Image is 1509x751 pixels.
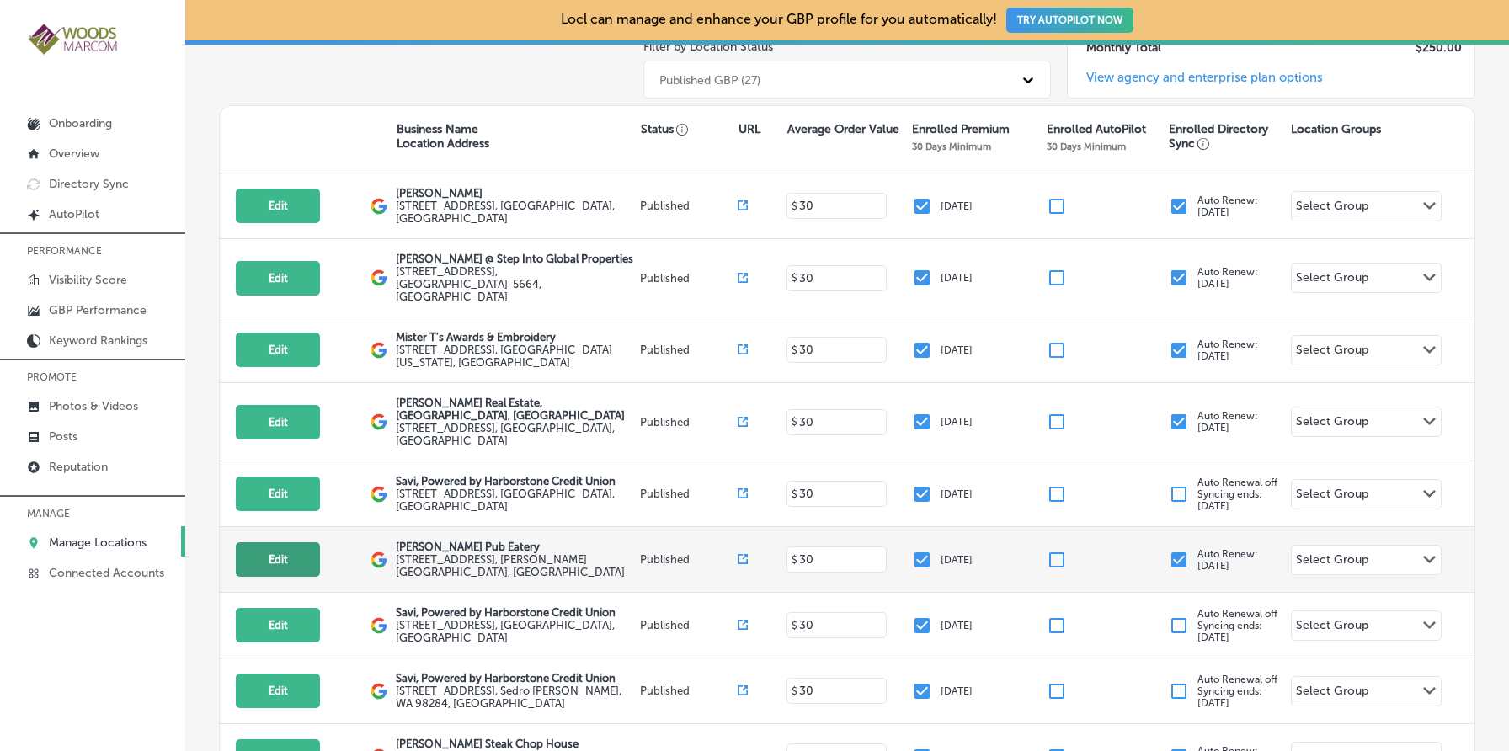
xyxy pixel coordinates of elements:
p: Mister T's Awards & Embroidery [396,331,636,344]
p: [DATE] [941,272,973,284]
button: Edit [236,477,320,511]
p: 30 Days Minimum [1047,141,1126,152]
div: Select Group [1296,270,1368,290]
p: Status [641,122,739,136]
img: logo [371,198,387,215]
p: Published [640,619,738,631]
p: Savi, Powered by Harborstone Credit Union [396,475,636,487]
button: Edit [236,189,320,223]
p: Posts [49,429,77,444]
div: Select Group [1296,618,1368,637]
p: $ [792,554,797,566]
button: Edit [236,608,320,642]
p: Visibility Score [49,273,127,287]
img: logo [371,551,387,568]
td: $ 250.00 [1390,32,1474,63]
button: Edit [236,405,320,439]
p: [DATE] [941,344,973,356]
div: Select Group [1296,343,1368,362]
img: logo [371,617,387,634]
button: Edit [236,542,320,577]
p: Published [640,684,738,697]
p: 30 Days Minimum [912,141,991,152]
p: Auto Renewal off [1197,608,1277,643]
p: Enrolled AutoPilot [1047,122,1146,136]
p: Auto Renew: [DATE] [1197,338,1258,362]
span: Syncing ends: [DATE] [1197,620,1262,643]
label: [STREET_ADDRESS] , [GEOGRAPHIC_DATA], [GEOGRAPHIC_DATA] [396,619,636,644]
p: Enrolled Directory Sync [1169,122,1282,151]
p: Auto Renewal off [1197,674,1277,709]
td: Monthly Total [1068,32,1183,63]
div: Select Group [1296,199,1368,218]
p: [DATE] [941,488,973,500]
p: Published [640,487,738,500]
p: $ [792,416,797,428]
p: URL [739,122,760,136]
p: Connected Accounts [49,566,164,580]
span: Syncing ends: [DATE] [1197,685,1262,709]
p: Published [640,553,738,566]
p: Average Order Value [787,122,899,136]
button: Edit [236,674,320,708]
div: Select Group [1296,552,1368,572]
p: Photos & Videos [49,399,138,413]
label: [STREET_ADDRESS] , [PERSON_NAME][GEOGRAPHIC_DATA], [GEOGRAPHIC_DATA] [396,553,636,578]
img: logo [371,342,387,359]
p: Enrolled Premium [912,122,1010,136]
p: GBP Performance [49,303,147,317]
p: [PERSON_NAME] Pub Eatery [396,541,636,553]
p: [PERSON_NAME] @ Step Into Global Properties [396,253,636,265]
img: logo [371,683,387,700]
img: 4a29b66a-e5ec-43cd-850c-b989ed1601aaLogo_Horizontal_BerryOlive_1000.jpg [27,22,120,56]
label: [STREET_ADDRESS] , Sedro [PERSON_NAME], WA 98284, [GEOGRAPHIC_DATA] [396,684,636,710]
p: Auto Renew: [DATE] [1197,194,1258,218]
label: [STREET_ADDRESS] , [GEOGRAPHIC_DATA], [GEOGRAPHIC_DATA] [396,200,636,225]
label: Filter by Location Status [643,40,773,54]
p: $ [792,200,797,212]
button: Edit [236,333,320,367]
p: $ [792,272,797,284]
p: [DATE] [941,554,973,566]
label: [STREET_ADDRESS] , [GEOGRAPHIC_DATA], [GEOGRAPHIC_DATA] [396,487,636,513]
a: View agency and enterprise plan options [1068,70,1323,98]
p: AutoPilot [49,207,99,221]
p: Auto Renew: [DATE] [1197,410,1258,434]
p: Keyword Rankings [49,333,147,348]
div: Select Group [1296,414,1368,434]
p: Published [640,200,738,212]
div: Select Group [1296,487,1368,506]
p: [DATE] [941,685,973,697]
p: Auto Renew: [DATE] [1197,266,1258,290]
p: $ [792,344,797,356]
p: Published [640,272,738,285]
p: Auto Renew: [DATE] [1197,548,1258,572]
p: Onboarding [49,116,112,130]
label: [STREET_ADDRESS] , [GEOGRAPHIC_DATA]-5664, [GEOGRAPHIC_DATA] [396,265,636,303]
p: Auto Renewal off [1197,477,1277,512]
p: Manage Locations [49,535,147,550]
p: [DATE] [941,200,973,212]
p: Overview [49,146,99,161]
label: [STREET_ADDRESS] , [GEOGRAPHIC_DATA][US_STATE], [GEOGRAPHIC_DATA] [396,344,636,369]
p: Published [640,344,738,356]
p: [PERSON_NAME] Steak Chop House [396,738,636,750]
button: Edit [236,261,320,296]
p: [PERSON_NAME] [396,187,636,200]
p: Business Name Location Address [397,122,489,151]
p: Savi, Powered by Harborstone Credit Union [396,672,636,684]
p: Savi, Powered by Harborstone Credit Union [396,606,636,619]
p: [PERSON_NAME] Real Estate, [GEOGRAPHIC_DATA], [GEOGRAPHIC_DATA] [396,397,636,422]
p: $ [792,488,797,500]
p: $ [792,685,797,697]
img: logo [371,269,387,286]
p: Location Groups [1291,122,1381,136]
label: [STREET_ADDRESS] , [GEOGRAPHIC_DATA], [GEOGRAPHIC_DATA] [396,422,636,447]
p: [DATE] [941,416,973,428]
div: Published GBP (27) [659,72,760,87]
p: Published [640,416,738,429]
img: logo [371,413,387,430]
p: $ [792,620,797,631]
div: Select Group [1296,684,1368,703]
button: TRY AUTOPILOT NOW [1006,8,1133,33]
